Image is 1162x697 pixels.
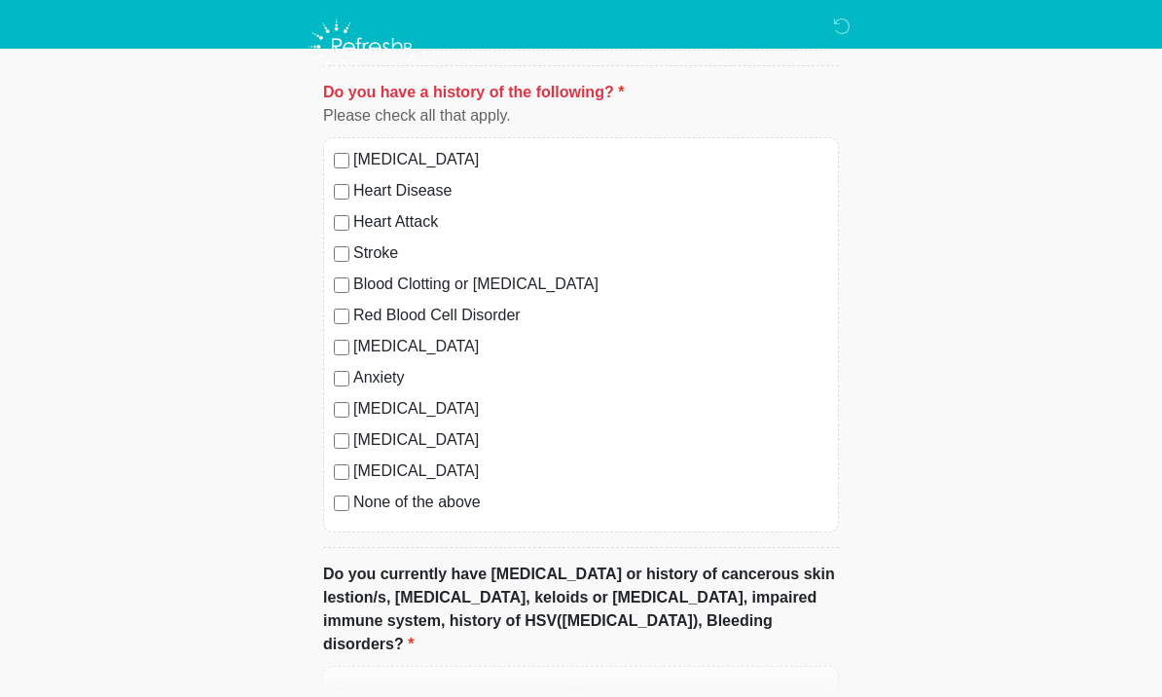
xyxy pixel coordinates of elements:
label: Anxiety [353,366,828,389]
label: [MEDICAL_DATA] [353,428,828,452]
label: None of the above [353,491,828,514]
label: Heart Disease [353,179,828,202]
label: Stroke [353,241,828,265]
label: Blood Clotting or [MEDICAL_DATA] [353,273,828,296]
label: [MEDICAL_DATA] [353,397,828,421]
input: [MEDICAL_DATA] [334,153,349,168]
label: Do you currently have [MEDICAL_DATA] or history of cancerous skin lestion/s, [MEDICAL_DATA], kelo... [323,563,839,656]
input: Heart Attack [334,215,349,231]
label: Heart Attack [353,210,828,234]
input: Anxiety [334,371,349,386]
label: [MEDICAL_DATA] [353,335,828,358]
input: Heart Disease [334,184,349,200]
label: [MEDICAL_DATA] [353,148,828,171]
div: Please check all that apply. [323,104,839,128]
label: Red Blood Cell Disorder [353,304,828,327]
input: None of the above [334,495,349,511]
input: [MEDICAL_DATA] [334,340,349,355]
input: [MEDICAL_DATA] [334,402,349,418]
img: Refresh RX Logo [304,15,421,79]
input: Red Blood Cell Disorder [334,309,349,324]
label: [MEDICAL_DATA] [353,459,828,483]
input: [MEDICAL_DATA] [334,433,349,449]
input: Stroke [334,246,349,262]
input: [MEDICAL_DATA] [334,464,349,480]
input: Blood Clotting or [MEDICAL_DATA] [334,277,349,293]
